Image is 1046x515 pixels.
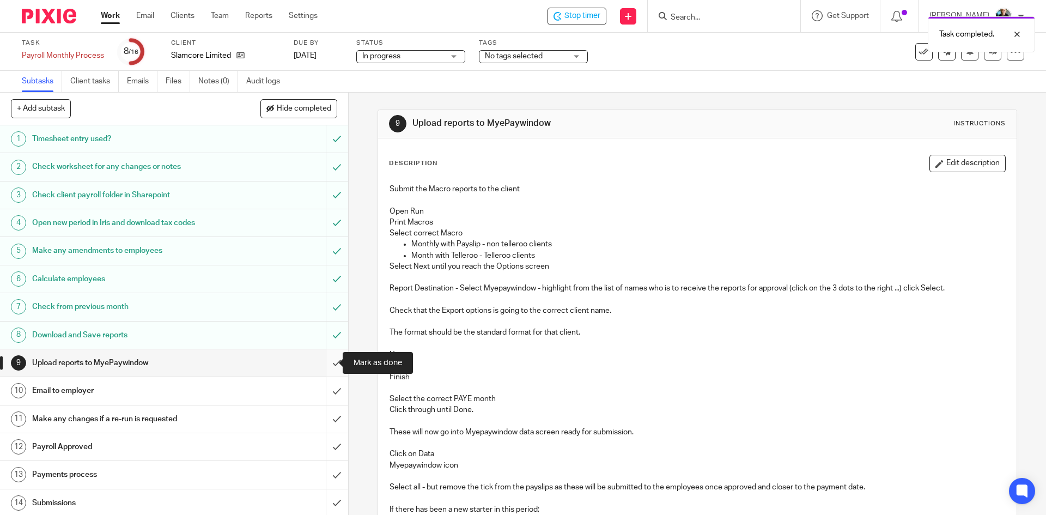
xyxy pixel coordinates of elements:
div: 1 [11,131,26,147]
h1: Submissions [32,495,221,511]
span: No tags selected [485,52,543,60]
button: Edit description [929,155,1006,172]
small: /16 [129,49,138,55]
p: Select correct Macro [390,228,1005,239]
a: Settings [289,10,318,21]
p: Check that the Export options is going to the correct client name. [390,305,1005,316]
h1: Calculate employees [32,271,221,287]
div: 4 [11,215,26,231]
span: In progress [362,52,400,60]
div: 13 [11,467,26,482]
div: 6 [11,271,26,287]
p: Description [389,159,437,168]
p: Submit the Macro reports to the client [390,184,1005,195]
a: Emails [127,71,157,92]
p: If there has been a new starter in this period; [390,504,1005,515]
p: Print Macros [390,217,1005,228]
div: 12 [11,439,26,455]
a: Subtasks [22,71,62,92]
span: Hide completed [277,105,331,113]
a: Client tasks [70,71,119,92]
label: Due by [294,39,343,47]
div: 11 [11,411,26,427]
span: [DATE] [294,52,317,59]
div: 14 [11,495,26,511]
a: Files [166,71,190,92]
label: Status [356,39,465,47]
p: Report Destination - Select Myepaywindow - highlight from the list of names who is to receive the... [390,283,1005,294]
div: 8 [124,45,138,58]
img: Pixie [22,9,76,23]
a: Team [211,10,229,21]
p: Open Run [390,206,1005,217]
a: Work [101,10,120,21]
p: These will now go into Myepaywindow data screen ready for submission. [390,427,1005,438]
p: Month with Telleroo - Telleroo clients [411,250,1005,261]
h1: Upload reports to MyePaywindow [32,355,221,371]
a: Email [136,10,154,21]
h1: Payroll Approved [32,439,221,455]
div: 9 [389,115,406,132]
div: 9 [11,355,26,371]
div: 2 [11,160,26,175]
a: Reports [245,10,272,21]
div: Slamcore Limited - Payroll Monthly Process [548,8,606,25]
p: Next [390,360,1005,371]
h1: Payments process [32,466,221,483]
p: The format should be the standard format for that client. [390,327,1005,338]
p: Select the correct PAYE month [390,393,1005,404]
h1: Timesheet entry used? [32,131,221,147]
p: Select all - but remove the tick from the payslips as these will be submitted to the employees on... [390,482,1005,493]
a: Audit logs [246,71,288,92]
p: Click through until Done. [390,404,1005,415]
div: Instructions [953,119,1006,128]
p: Select Next until you reach the Options screen [390,261,1005,272]
p: Slamcore Limited [171,50,231,61]
label: Task [22,39,104,47]
h1: Email to employer [32,383,221,399]
p: Myepaywindow icon [390,460,1005,471]
h1: Make any changes if a re-run is requested [32,411,221,427]
h1: Check worksheet for any changes or notes [32,159,221,175]
a: Clients [171,10,194,21]
h1: Download and Save reports [32,327,221,343]
p: Click on Data [390,449,1005,459]
a: Notes (0) [198,71,238,92]
h1: Make any amendments to employees [32,243,221,259]
button: Hide completed [260,99,337,118]
label: Client [171,39,280,47]
h1: Check client payroll folder in Sharepoint [32,187,221,203]
h1: Upload reports to MyePaywindow [412,118,721,129]
div: 3 [11,187,26,203]
div: 8 [11,328,26,343]
div: 5 [11,244,26,259]
p: Next [390,349,1005,360]
img: nicky-partington.jpg [995,8,1012,25]
p: Monthly with Payslip - non telleroo clients [411,239,1005,250]
div: Payroll Monthly Process [22,50,104,61]
button: + Add subtask [11,99,71,118]
div: 10 [11,383,26,398]
h1: Open new period in Iris and download tax codes [32,215,221,231]
h1: Check from previous month [32,299,221,315]
p: Finish [390,372,1005,383]
label: Tags [479,39,588,47]
p: Task completed. [939,29,994,40]
div: 7 [11,299,26,314]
